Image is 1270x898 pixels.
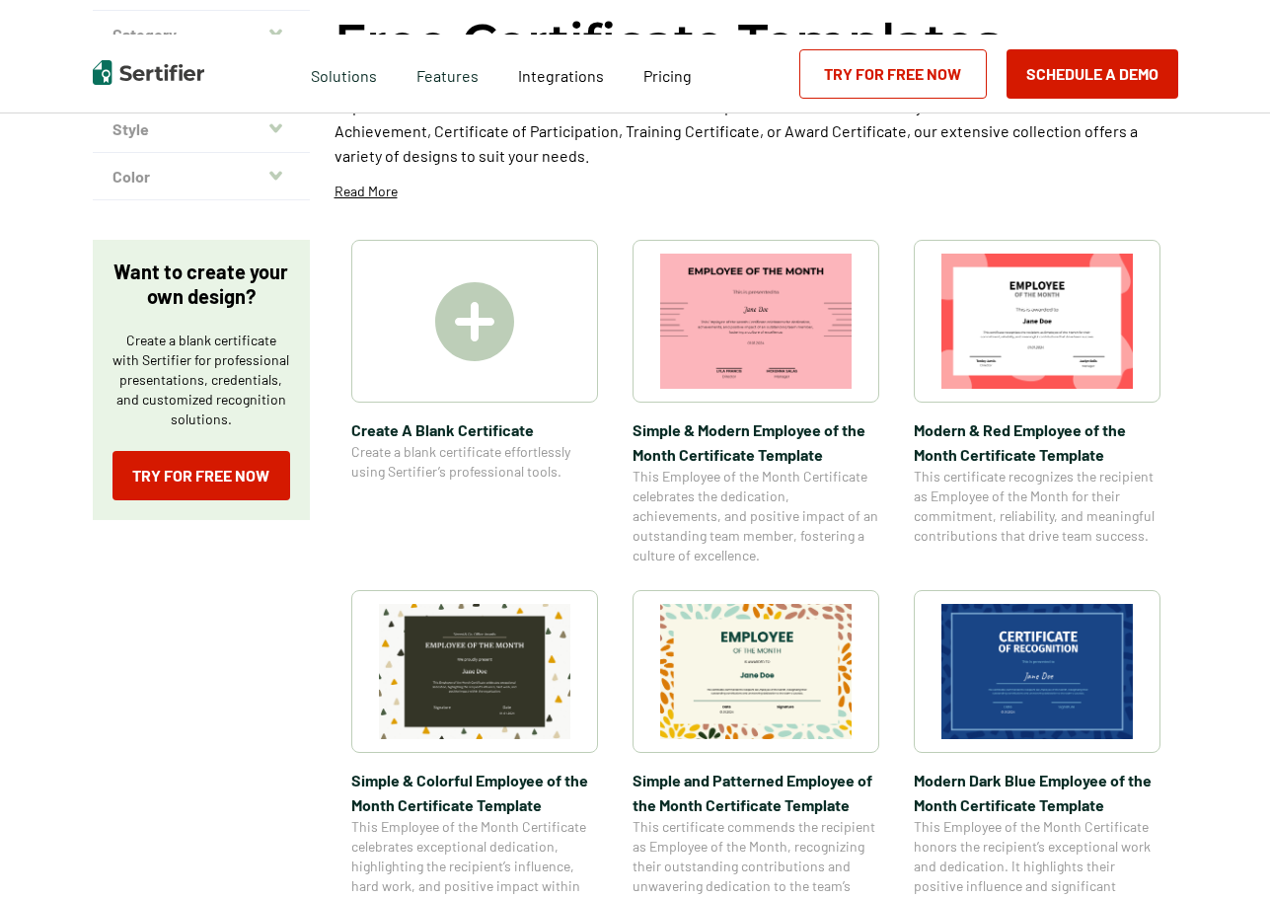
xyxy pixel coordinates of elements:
span: Solutions [311,61,377,86]
span: Simple & Colorful Employee of the Month Certificate Template [351,768,598,817]
img: Modern Dark Blue Employee of the Month Certificate Template [941,604,1133,739]
h1: Free Certificate Templates [335,10,1001,74]
img: Simple & Colorful Employee of the Month Certificate Template [379,604,570,739]
button: Style [93,106,310,153]
span: Simple and Patterned Employee of the Month Certificate Template [633,768,879,817]
span: Create A Blank Certificate [351,417,598,442]
a: Modern & Red Employee of the Month Certificate TemplateModern & Red Employee of the Month Certifi... [914,240,1160,565]
a: Try for Free Now [799,49,987,99]
span: This Employee of the Month Certificate celebrates the dedication, achievements, and positive impa... [633,467,879,565]
span: Modern & Red Employee of the Month Certificate Template [914,417,1160,467]
a: Integrations [518,61,604,86]
span: This certificate recognizes the recipient as Employee of the Month for their commitment, reliabil... [914,467,1160,546]
p: Create a blank certificate with Sertifier for professional presentations, credentials, and custom... [112,331,290,429]
button: Category [93,11,310,58]
img: Simple & Modern Employee of the Month Certificate Template [660,254,852,389]
p: Explore a wide selection of customizable certificate templates at Sertifier. Whether you need a C... [335,94,1178,168]
span: Modern Dark Blue Employee of the Month Certificate Template [914,768,1160,817]
span: Integrations [518,66,604,85]
p: Read More [335,182,398,201]
span: Create a blank certificate effortlessly using Sertifier’s professional tools. [351,442,598,482]
button: Color [93,153,310,200]
span: Simple & Modern Employee of the Month Certificate Template [633,417,879,467]
a: Simple & Modern Employee of the Month Certificate TemplateSimple & Modern Employee of the Month C... [633,240,879,565]
p: Want to create your own design? [112,260,290,309]
img: Sertifier | Digital Credentialing Platform [93,60,204,85]
img: Modern & Red Employee of the Month Certificate Template [941,254,1133,389]
span: Features [416,61,479,86]
img: Create A Blank Certificate [435,282,514,361]
a: Try for Free Now [112,451,290,500]
img: Simple and Patterned Employee of the Month Certificate Template [660,604,852,739]
span: Pricing [643,66,692,85]
a: Pricing [643,61,692,86]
